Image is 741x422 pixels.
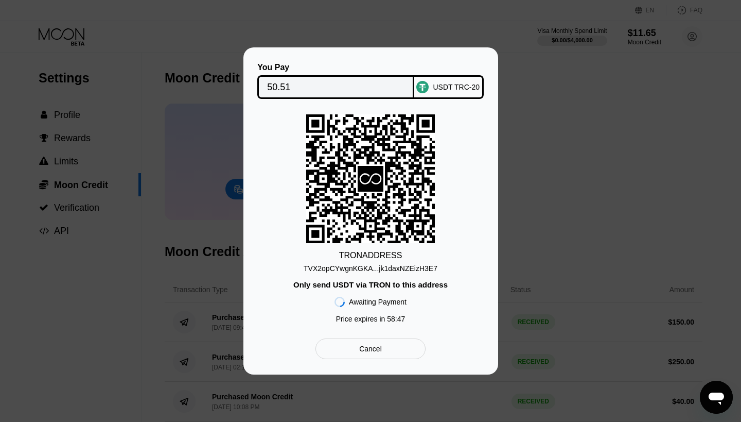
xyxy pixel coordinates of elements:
div: You Pay [257,63,414,72]
div: Price expires in [336,315,405,323]
div: TVX2opCYwgnKGKA...jk1daxNZEizH3E7 [304,264,437,273]
span: 58 : 47 [387,315,405,323]
div: USDT TRC-20 [433,83,480,91]
iframe: Button to launch messaging window [700,381,733,414]
div: Only send USDT via TRON to this address [293,280,448,289]
div: TRON ADDRESS [339,251,402,260]
div: Cancel [315,339,425,359]
div: You PayUSDT TRC-20 [259,63,483,99]
div: Cancel [359,344,382,353]
div: Awaiting Payment [349,298,407,306]
div: TVX2opCYwgnKGKA...jk1daxNZEizH3E7 [304,260,437,273]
